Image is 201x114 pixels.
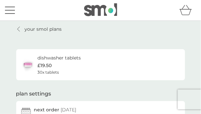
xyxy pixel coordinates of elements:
[25,25,62,33] p: your smol plans
[38,54,81,61] h6: dishwasher tablets
[21,58,34,71] img: dishwasher tablets
[34,106,76,113] h2: next order
[16,90,51,97] h2: plan settings
[61,107,76,113] span: [DATE]
[38,62,52,69] p: £19.50
[84,3,117,16] img: smol
[38,69,59,75] span: 30x tablets
[16,25,62,33] a: your smol plans
[179,4,196,17] div: basket
[5,4,15,17] button: menu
